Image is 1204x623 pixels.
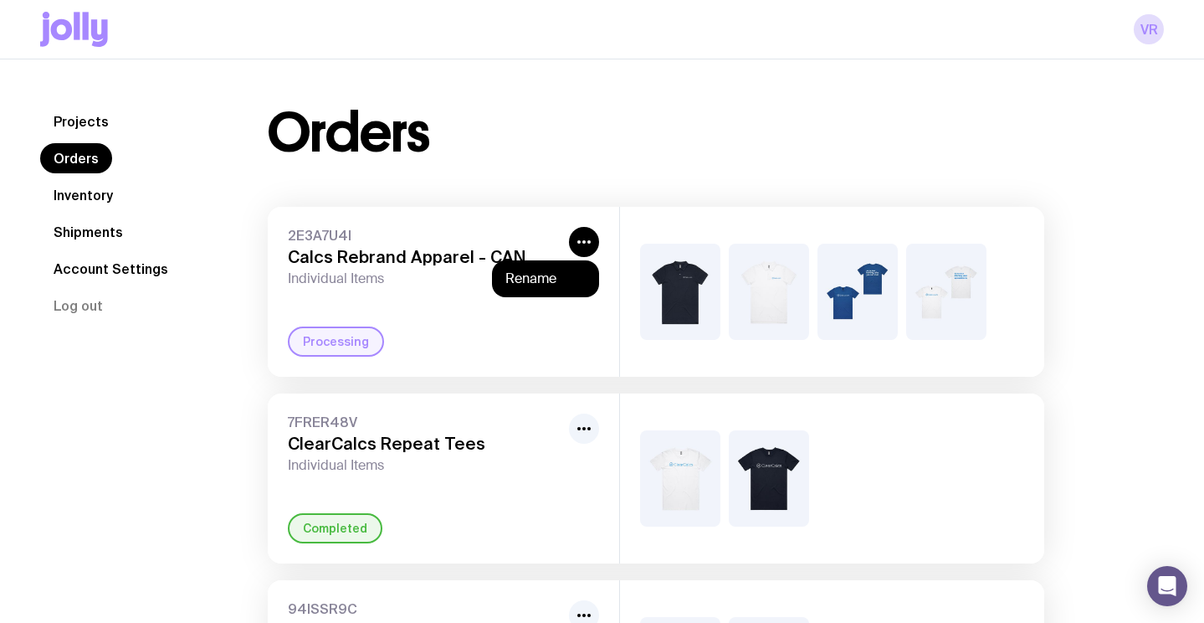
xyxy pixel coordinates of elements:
a: Orders [40,143,112,173]
h3: Calcs Rebrand Apparel - CAN [288,247,562,267]
div: Processing [288,327,384,357]
div: Open Intercom Messenger [1147,566,1187,606]
div: Completed [288,513,382,543]
span: Individual Items [288,270,562,287]
h3: ClearCalcs Repeat Tees [288,434,562,454]
span: 94ISSR9C [288,600,562,617]
button: Log out [40,291,116,321]
a: Inventory [40,180,126,210]
button: Rename [505,270,586,287]
a: Shipments [40,217,136,247]
span: 7FRER48V [288,414,562,430]
h1: Orders [268,106,429,160]
span: Individual Items [288,457,562,474]
a: VR [1134,14,1164,44]
a: Projects [40,106,122,136]
a: Account Settings [40,254,182,284]
span: 2E3A7U4I [288,227,562,244]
